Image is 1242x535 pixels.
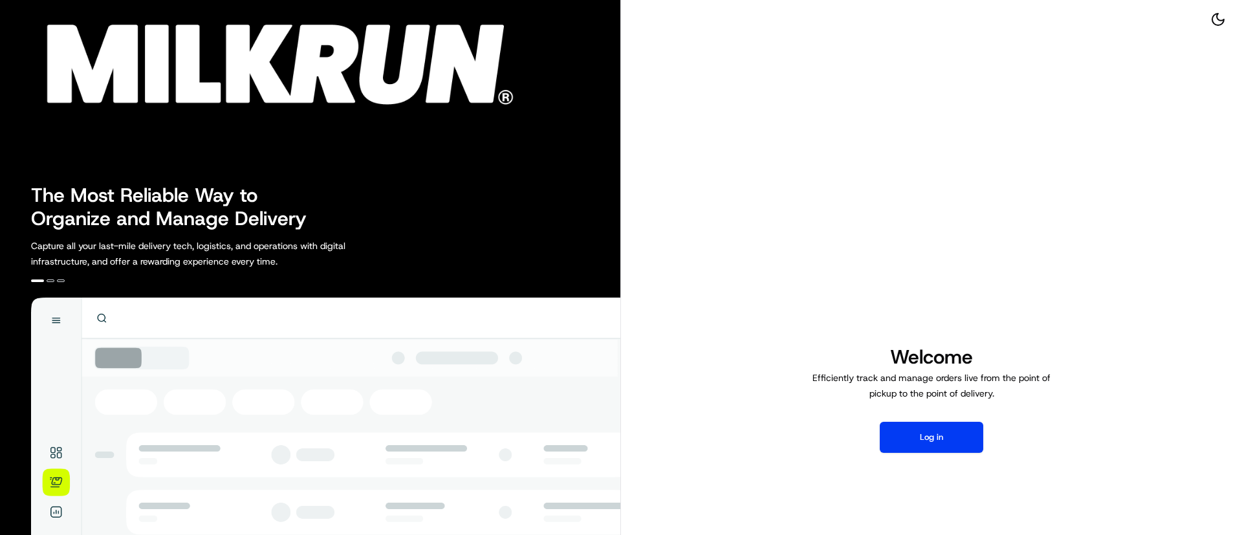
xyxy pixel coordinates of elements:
h2: The Most Reliable Way to Organize and Manage Delivery [31,184,321,230]
p: Capture all your last-mile delivery tech, logistics, and operations with digital infrastructure, ... [31,238,404,269]
img: Company Logo [8,8,528,111]
h1: Welcome [807,344,1056,370]
p: Efficiently track and manage orders live from the point of pickup to the point of delivery. [807,370,1056,401]
button: Log in [880,422,983,453]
